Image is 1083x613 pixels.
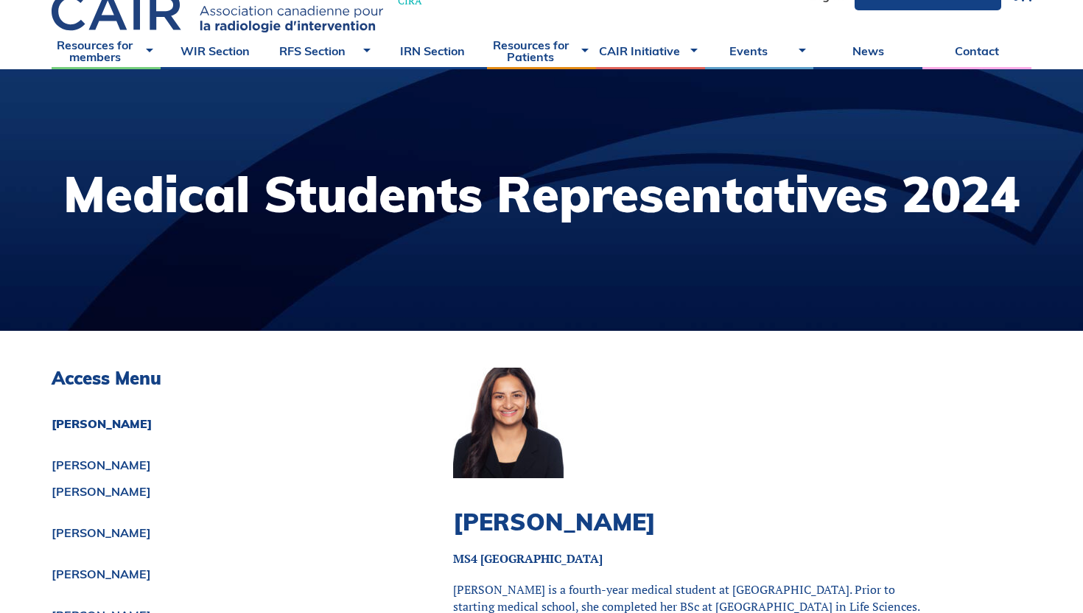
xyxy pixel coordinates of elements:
a: [PERSON_NAME] [52,418,379,430]
h1: Medical Students Representatives 2024 [63,169,1020,219]
a: Resources for members [52,32,161,69]
h2: [PERSON_NAME] [453,508,921,536]
a: CAIR Initiative [596,32,705,69]
h3: Access Menu [52,368,379,389]
a: [PERSON_NAME] [52,527,379,539]
a: [PERSON_NAME] [52,486,379,497]
a: RFS Section [270,32,379,69]
a: Resources for Patients [487,32,596,69]
a: [PERSON_NAME] [52,568,379,580]
a: Contact [922,32,1031,69]
a: Events [705,32,814,69]
a: News [813,32,922,69]
strong: MS4 [GEOGRAPHIC_DATA] [453,550,603,567]
a: IRN Section [378,32,487,69]
a: [PERSON_NAME] [52,459,379,471]
a: WIR Section [161,32,270,69]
